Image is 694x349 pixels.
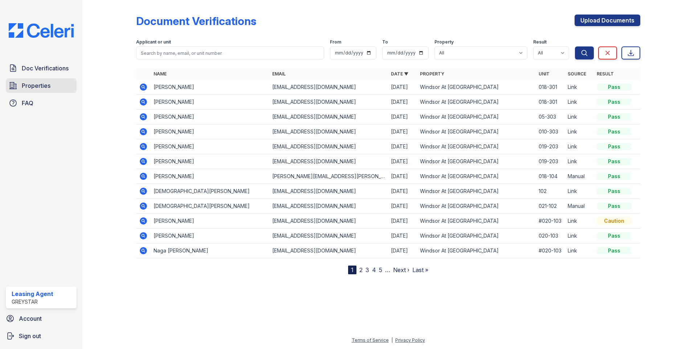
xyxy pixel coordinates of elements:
td: Manual [565,199,594,214]
td: Naga [PERSON_NAME] [151,243,269,258]
td: [DATE] [388,184,417,199]
td: [EMAIL_ADDRESS][DOMAIN_NAME] [269,80,388,95]
td: [DATE] [388,139,417,154]
div: | [391,337,393,343]
td: [PERSON_NAME] [151,154,269,169]
a: Next › [393,266,409,274]
a: Last » [412,266,428,274]
span: Properties [22,81,50,90]
div: Pass [597,232,632,239]
div: Leasing Agent [12,290,53,298]
td: [EMAIL_ADDRESS][DOMAIN_NAME] [269,199,388,214]
td: Windsor At [GEOGRAPHIC_DATA] [417,95,536,110]
a: Unit [539,71,550,77]
td: [DATE] [388,243,417,258]
a: Date ▼ [391,71,408,77]
a: Email [272,71,286,77]
div: Pass [597,128,632,135]
input: Search by name, email, or unit number [136,46,324,59]
td: 020-103 [536,229,565,243]
td: [EMAIL_ADDRESS][DOMAIN_NAME] [269,243,388,258]
label: Result [533,39,547,45]
span: Account [19,314,42,323]
td: Windsor At [GEOGRAPHIC_DATA] [417,243,536,258]
a: Property [420,71,444,77]
span: Doc Verifications [22,64,69,73]
td: Windsor At [GEOGRAPHIC_DATA] [417,124,536,139]
div: Document Verifications [136,15,256,28]
a: Upload Documents [575,15,640,26]
td: Windsor At [GEOGRAPHIC_DATA] [417,110,536,124]
td: Windsor At [GEOGRAPHIC_DATA] [417,214,536,229]
td: [DATE] [388,199,417,214]
img: CE_Logo_Blue-a8612792a0a2168367f1c8372b55b34899dd931a85d93a1a3d3e32e68fde9ad4.png [3,23,79,38]
td: [PERSON_NAME] [151,214,269,229]
label: To [382,39,388,45]
td: Link [565,139,594,154]
label: Applicant or unit [136,39,171,45]
a: 5 [379,266,382,274]
td: Windsor At [GEOGRAPHIC_DATA] [417,229,536,243]
td: Link [565,154,594,169]
td: Link [565,214,594,229]
label: From [330,39,341,45]
td: 102 [536,184,565,199]
td: [PERSON_NAME] [151,80,269,95]
a: Source [568,71,586,77]
span: FAQ [22,99,33,107]
div: Greystar [12,298,53,305]
td: Windsor At [GEOGRAPHIC_DATA] [417,184,536,199]
td: Link [565,124,594,139]
td: Link [565,229,594,243]
td: Windsor At [GEOGRAPHIC_DATA] [417,139,536,154]
td: Windsor At [GEOGRAPHIC_DATA] [417,80,536,95]
td: 018-104 [536,169,565,184]
a: Name [154,71,167,77]
td: [DATE] [388,110,417,124]
td: [PERSON_NAME][EMAIL_ADDRESS][PERSON_NAME][DOMAIN_NAME] [269,169,388,184]
a: Result [597,71,614,77]
td: [PERSON_NAME] [151,229,269,243]
a: 4 [372,266,376,274]
td: [EMAIL_ADDRESS][DOMAIN_NAME] [269,110,388,124]
div: Pass [597,113,632,120]
td: 018-301 [536,95,565,110]
td: Link [565,110,594,124]
td: Windsor At [GEOGRAPHIC_DATA] [417,154,536,169]
a: Properties [6,78,77,93]
td: 019-203 [536,154,565,169]
td: [DATE] [388,229,417,243]
td: [DATE] [388,95,417,110]
div: Pass [597,98,632,106]
td: 010-303 [536,124,565,139]
td: [DATE] [388,214,417,229]
td: [DATE] [388,80,417,95]
td: [PERSON_NAME] [151,95,269,110]
td: Link [565,80,594,95]
a: Sign out [3,329,79,343]
div: Pass [597,173,632,180]
div: Pass [597,188,632,195]
td: [DATE] [388,154,417,169]
div: Pass [597,202,632,210]
td: [EMAIL_ADDRESS][DOMAIN_NAME] [269,139,388,154]
a: Doc Verifications [6,61,77,75]
div: 1 [348,266,356,274]
div: Pass [597,247,632,254]
td: Link [565,184,594,199]
td: [EMAIL_ADDRESS][DOMAIN_NAME] [269,229,388,243]
a: Privacy Policy [395,337,425,343]
td: 05-303 [536,110,565,124]
div: Pass [597,158,632,165]
div: Caution [597,217,632,225]
td: Link [565,95,594,110]
a: Terms of Service [352,337,389,343]
td: [PERSON_NAME] [151,110,269,124]
a: Account [3,311,79,326]
div: Pass [597,83,632,91]
td: Windsor At [GEOGRAPHIC_DATA] [417,169,536,184]
td: 018-301 [536,80,565,95]
span: Sign out [19,332,41,340]
td: [DEMOGRAPHIC_DATA][PERSON_NAME] [151,184,269,199]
